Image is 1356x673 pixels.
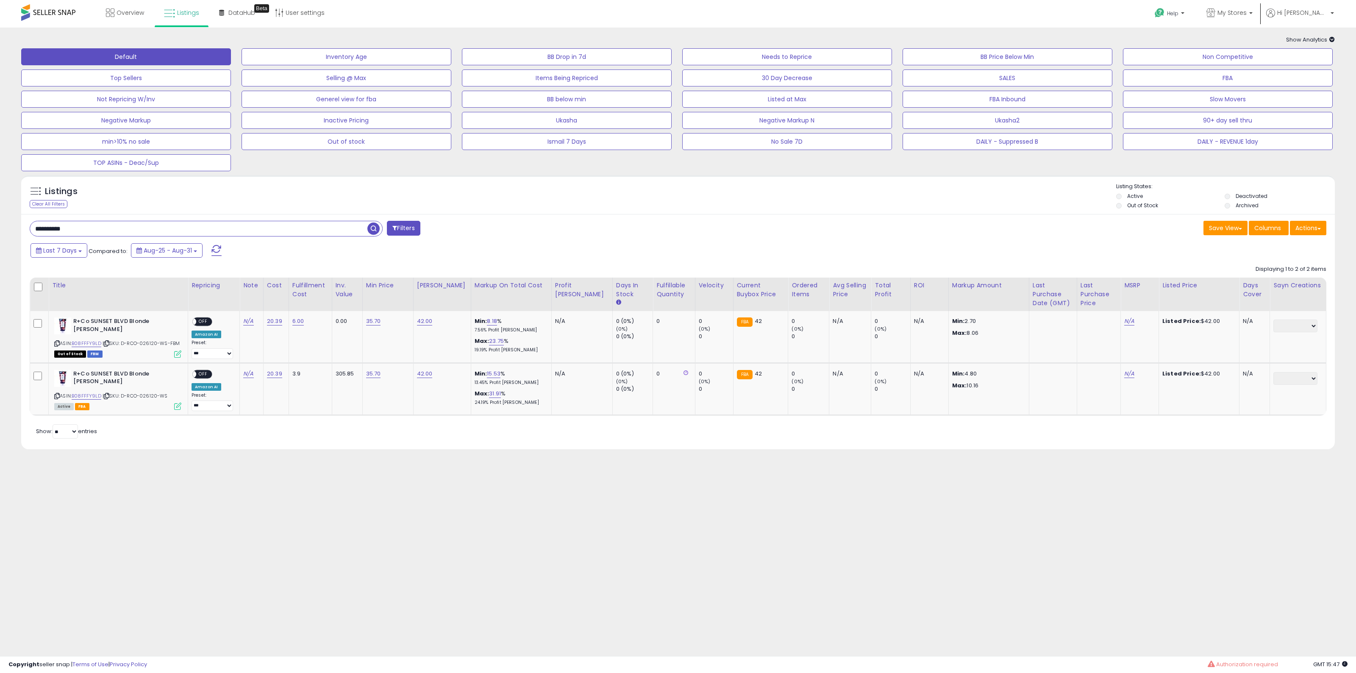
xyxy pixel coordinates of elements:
[192,281,236,290] div: Repricing
[952,381,967,389] strong: Max:
[228,8,255,17] span: DataHub
[72,392,101,400] a: B08FFFY9LD
[487,370,500,378] a: 15.53
[54,370,181,409] div: ASIN:
[1123,70,1333,86] button: FBA
[103,392,168,399] span: | SKU: D-RCO-026120-WS
[875,385,910,393] div: 0
[755,370,762,378] span: 42
[875,281,906,299] div: Total Profit
[475,281,548,290] div: Markup on Total Cost
[417,317,433,325] a: 42.00
[1123,48,1333,65] button: Non Competitive
[737,281,785,299] div: Current Buybox Price
[45,186,78,197] h5: Listings
[366,370,381,378] a: 35.70
[72,340,101,347] a: B08FFFY9LD
[196,318,210,325] span: OFF
[43,246,77,255] span: Last 7 Days
[1266,8,1334,28] a: Hi [PERSON_NAME]
[192,383,221,391] div: Amazon AI
[242,70,451,86] button: Selling @ Max
[699,333,733,340] div: 0
[875,333,910,340] div: 0
[475,317,545,333] div: %
[489,337,504,345] a: 23.75
[475,390,545,406] div: %
[336,370,356,378] div: 305.85
[242,91,451,108] button: Generel view for fba
[366,317,381,325] a: 35.70
[1243,317,1263,325] div: N/A
[952,382,1023,389] p: 10.16
[54,317,71,334] img: 31kppAb3p7L._SL40_.jpg
[792,370,829,378] div: 0
[462,91,672,108] button: BB below min
[462,133,672,150] button: Ismail 7 Days
[699,370,733,378] div: 0
[1236,192,1267,200] label: Deactivated
[89,247,128,255] span: Compared to:
[616,333,653,340] div: 0 (0%)
[1121,278,1159,311] th: CSV column name: cust_attr_1_MSRP
[875,378,886,385] small: (0%)
[475,347,545,353] p: 19.19% Profit [PERSON_NAME]
[682,133,892,150] button: No Sale 7D
[737,317,753,327] small: FBA
[462,48,672,65] button: BB Drop in 7d
[21,48,231,65] button: Default
[952,317,1023,325] p: 2.70
[243,370,253,378] a: N/A
[31,243,87,258] button: Last 7 Days
[616,370,653,378] div: 0 (0%)
[792,317,829,325] div: 0
[21,70,231,86] button: Top Sellers
[267,370,282,378] a: 20.39
[952,281,1025,290] div: Markup Amount
[952,329,1023,337] p: 8.06
[1127,192,1143,200] label: Active
[336,317,356,325] div: 0.00
[417,370,433,378] a: 42.00
[1203,221,1248,235] button: Save View
[833,370,864,378] div: N/A
[875,317,910,325] div: 0
[475,317,487,325] b: Min:
[952,329,967,337] strong: Max:
[117,8,144,17] span: Overview
[1148,1,1193,28] a: Help
[1277,8,1328,17] span: Hi [PERSON_NAME]
[242,48,451,65] button: Inventory Age
[471,278,551,311] th: The percentage added to the cost of goods (COGS) that forms the calculator for Min & Max prices.
[387,221,420,236] button: Filters
[54,317,181,357] div: ASIN:
[1243,370,1263,378] div: N/A
[54,370,71,387] img: 31kppAb3p7L._SL40_.jpg
[1081,281,1117,308] div: Last Purchase Price
[475,370,545,386] div: %
[1124,317,1134,325] a: N/A
[75,403,89,410] span: FBA
[475,389,489,398] b: Max:
[792,325,803,332] small: (0%)
[682,48,892,65] button: Needs to Reprice
[699,378,711,385] small: (0%)
[682,70,892,86] button: 30 Day Decrease
[475,337,489,345] b: Max:
[699,385,733,393] div: 0
[177,8,199,17] span: Listings
[292,370,325,378] div: 3.9
[903,133,1112,150] button: DAILY - Suppressed B
[699,325,711,332] small: (0%)
[192,392,233,412] div: Preset:
[192,331,221,338] div: Amazon AI
[682,91,892,108] button: Listed at Max
[242,112,451,129] button: Inactive Pricing
[616,299,621,306] small: Days In Stock.
[616,325,628,332] small: (0%)
[1256,265,1326,273] div: Displaying 1 to 2 of 2 items
[1124,281,1155,290] div: MSRP
[489,389,501,398] a: 31.91
[1167,10,1178,17] span: Help
[196,370,210,378] span: OFF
